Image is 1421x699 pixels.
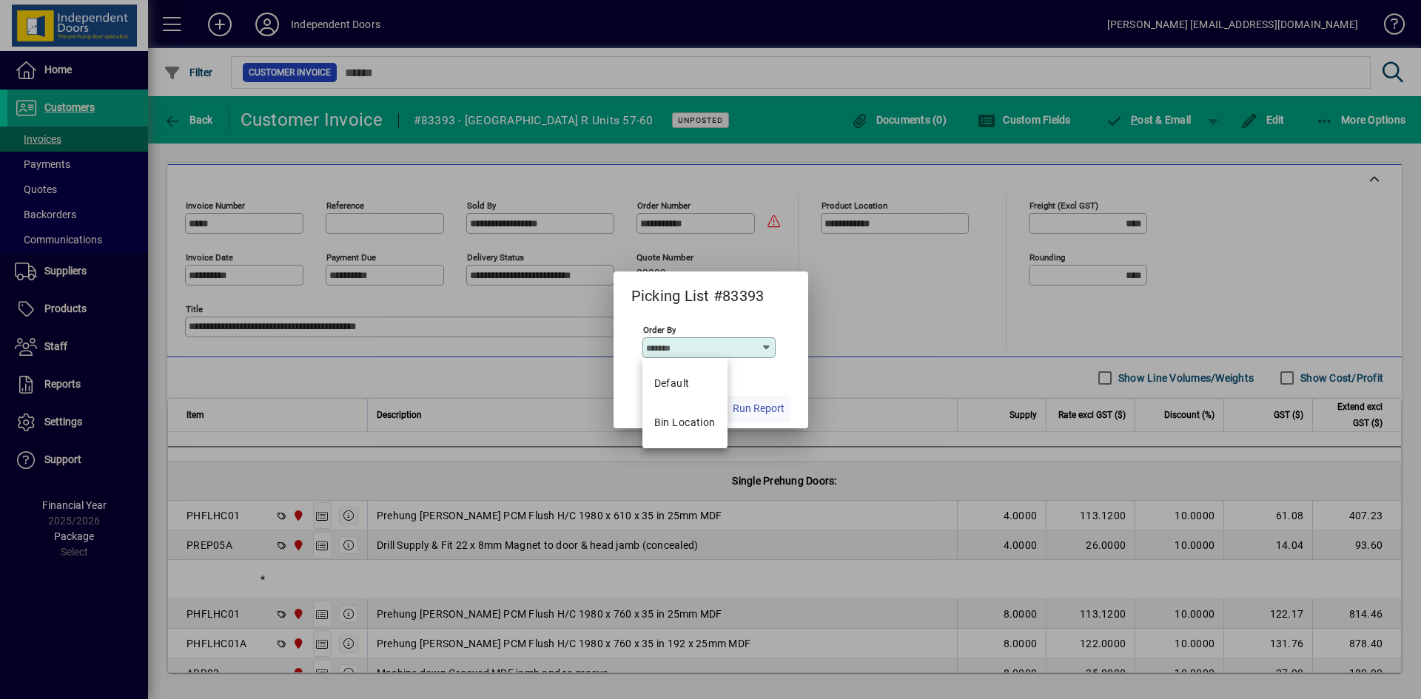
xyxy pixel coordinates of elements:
div: Bin Location [654,415,716,430]
mat-label: Order By [643,324,676,334]
h2: Picking List #83393 [614,271,782,308]
button: Run Report [727,396,790,422]
span: Default [654,376,690,391]
span: Run Report [733,401,785,416]
mat-option: Bin Location [642,403,728,442]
